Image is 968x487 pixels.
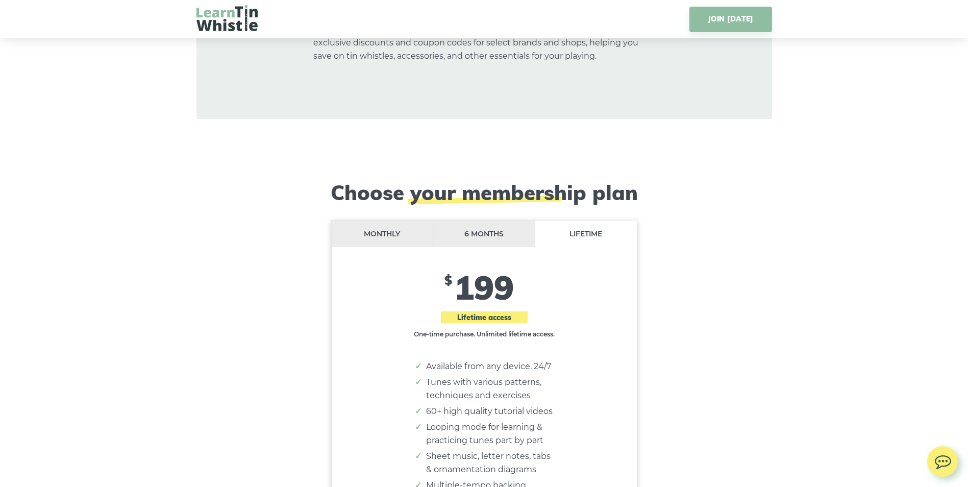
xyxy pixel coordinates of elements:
img: LearnTinWhistle.com [196,5,258,31]
img: chat.svg [927,446,958,472]
span: 199 [454,266,514,308]
span: $ [444,273,452,288]
h2: Choose your membership plan [298,180,671,205]
li: Looping mode for learning & practicing tunes part by part [426,421,553,447]
p: One-time purchase. Unlimited lifetime access. [413,329,556,339]
li: Sheet music, letter notes, tabs & ornamentation diagrams [426,450,553,476]
li: 6 months [433,221,535,248]
li: Monthly [332,221,434,248]
li: 60+ high quality tutorial videos [426,405,553,418]
li: Available from any device, 24/7 [426,360,553,373]
li: Lifetime [535,221,637,248]
span: Lifetime access [441,311,528,323]
a: JOIN [DATE] [689,7,772,32]
li: Tunes with various patterns, techniques and exercises [426,376,553,402]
